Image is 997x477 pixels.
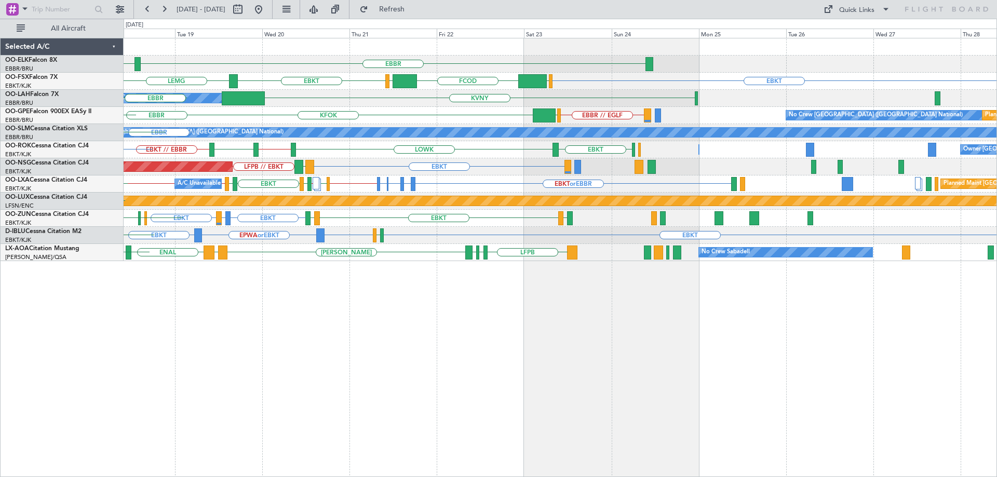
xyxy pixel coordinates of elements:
[5,177,30,183] span: OO-LXA
[5,82,31,90] a: EBKT/KJK
[90,125,284,140] div: A/C Unavailable [GEOGRAPHIC_DATA] ([GEOGRAPHIC_DATA] National)
[5,108,30,115] span: OO-GPE
[5,108,91,115] a: OO-GPEFalcon 900EX EASy II
[349,29,437,38] div: Thu 21
[126,21,143,30] div: [DATE]
[370,6,414,13] span: Refresh
[5,65,33,73] a: EBBR/BRU
[5,194,30,200] span: OO-LUX
[5,246,29,252] span: LX-AOA
[5,91,30,98] span: OO-LAH
[5,74,58,80] a: OO-FSXFalcon 7X
[5,116,33,124] a: EBBR/BRU
[177,5,225,14] span: [DATE] - [DATE]
[5,228,25,235] span: D-IBLU
[5,126,88,132] a: OO-SLMCessna Citation XLS
[5,228,82,235] a: D-IBLUCessna Citation M2
[5,151,31,158] a: EBKT/KJK
[789,107,963,123] div: No Crew [GEOGRAPHIC_DATA] ([GEOGRAPHIC_DATA] National)
[32,2,91,17] input: Trip Number
[702,244,750,260] div: No Crew Sabadell
[524,29,611,38] div: Sat 23
[5,253,66,261] a: [PERSON_NAME]/QSA
[88,29,175,38] div: Mon 18
[5,160,31,166] span: OO-NSG
[5,202,34,210] a: LFSN/ENC
[5,211,89,217] a: OO-ZUNCessna Citation CJ4
[5,57,57,63] a: OO-ELKFalcon 8X
[5,168,31,175] a: EBKT/KJK
[27,25,110,32] span: All Aircraft
[5,160,89,166] a: OO-NSGCessna Citation CJ4
[5,143,31,149] span: OO-ROK
[5,91,59,98] a: OO-LAHFalcon 7X
[5,194,87,200] a: OO-LUXCessna Citation CJ4
[5,177,87,183] a: OO-LXACessna Citation CJ4
[612,29,699,38] div: Sun 24
[818,1,895,18] button: Quick Links
[5,143,89,149] a: OO-ROKCessna Citation CJ4
[5,185,31,193] a: EBKT/KJK
[873,29,961,38] div: Wed 27
[262,29,349,38] div: Wed 20
[178,176,221,192] div: A/C Unavailable
[5,211,31,217] span: OO-ZUN
[5,126,30,132] span: OO-SLM
[786,29,873,38] div: Tue 26
[5,219,31,227] a: EBKT/KJK
[5,57,29,63] span: OO-ELK
[5,236,31,244] a: EBKT/KJK
[5,74,29,80] span: OO-FSX
[11,20,113,37] button: All Aircraft
[5,99,33,107] a: EBBR/BRU
[839,5,874,16] div: Quick Links
[5,246,79,252] a: LX-AOACitation Mustang
[175,29,262,38] div: Tue 19
[5,133,33,141] a: EBBR/BRU
[699,29,786,38] div: Mon 25
[437,29,524,38] div: Fri 22
[355,1,417,18] button: Refresh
